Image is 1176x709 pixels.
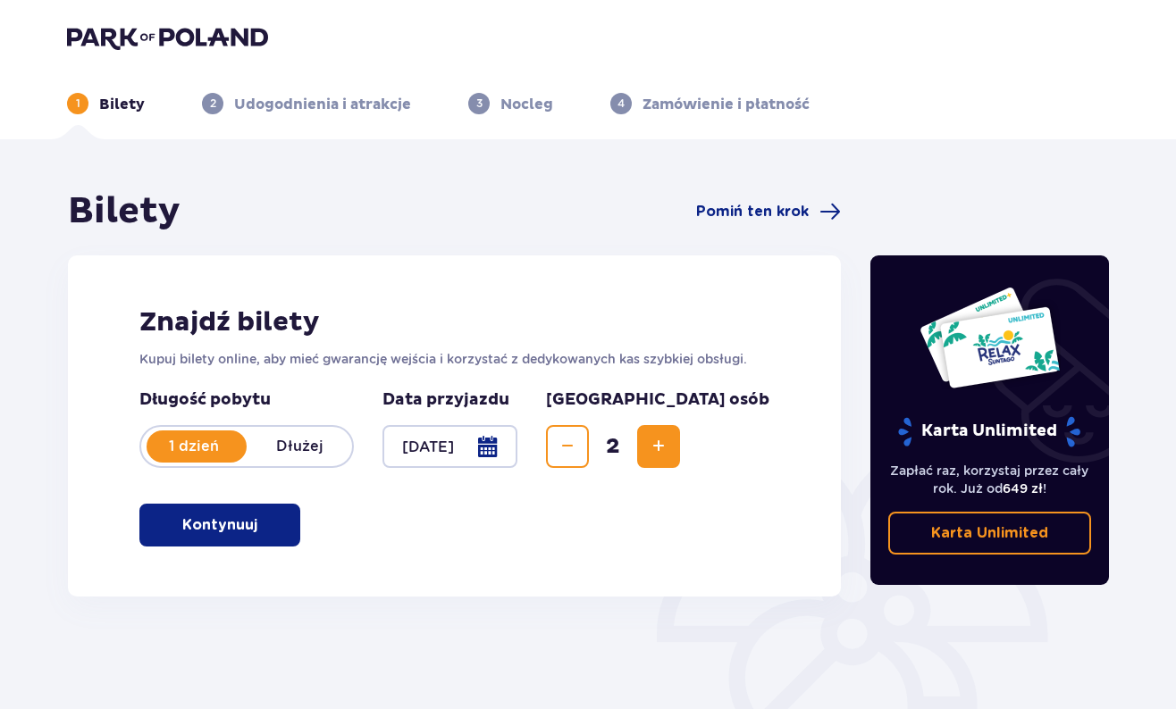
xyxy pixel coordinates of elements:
[637,425,680,468] button: Increase
[234,95,411,114] p: Udogodnienia i atrakcje
[382,389,509,411] p: Data przyjazdu
[139,389,354,411] p: Długość pobytu
[139,350,769,368] p: Kupuj bilety online, aby mieć gwarancję wejścia i korzystać z dedykowanych kas szybkiej obsługi.
[76,96,80,112] p: 1
[931,523,1048,543] p: Karta Unlimited
[247,437,352,456] p: Dłużej
[546,425,589,468] button: Decrease
[182,515,257,535] p: Kontynuuj
[1003,481,1043,496] span: 649 zł
[546,389,769,411] p: [GEOGRAPHIC_DATA] osób
[68,189,181,234] h1: Bilety
[888,512,1092,555] a: Karta Unlimited
[696,202,809,221] span: Pomiń ten krok
[210,96,216,112] p: 2
[141,437,247,456] p: 1 dzień
[139,504,300,546] button: Kontynuuj
[99,95,145,114] p: Bilety
[643,95,810,114] p: Zamówienie i płatność
[696,201,841,222] a: Pomiń ten krok
[896,416,1082,447] p: Karta Unlimited
[500,95,553,114] p: Nocleg
[139,305,769,339] h2: Znajdź bilety
[592,433,634,460] span: 2
[617,96,625,112] p: 4
[888,462,1092,497] p: Zapłać raz, korzystaj przez cały rok. Już od !
[67,25,268,50] img: Park of Poland logo
[476,96,483,112] p: 3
